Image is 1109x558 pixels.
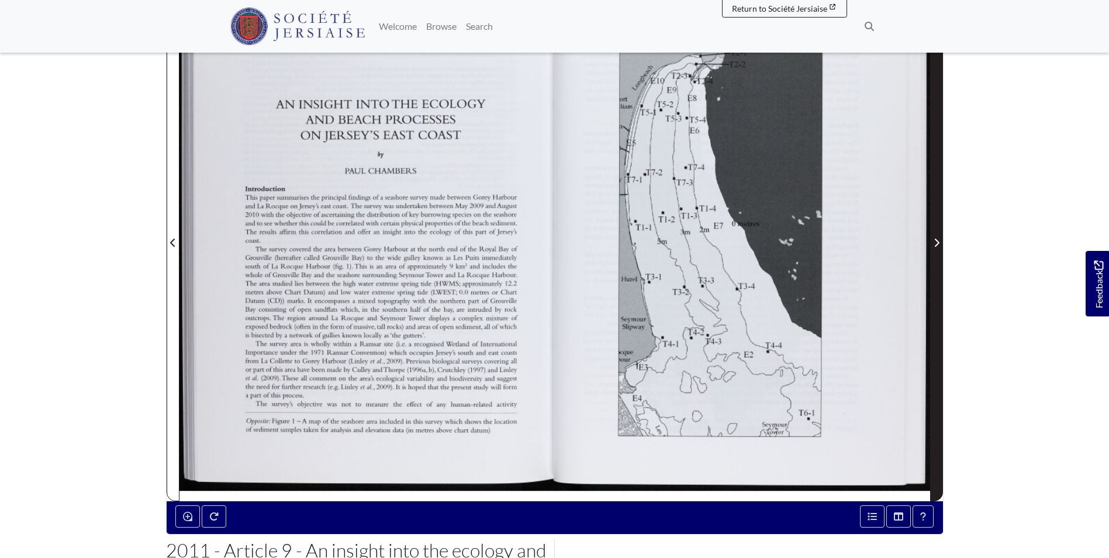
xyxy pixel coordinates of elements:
[374,15,422,38] a: Welcome
[1086,251,1109,316] a: Would you like to provide feedback?
[913,505,934,528] button: Help
[422,15,461,38] a: Browse
[230,8,365,45] img: Société Jersiaise
[732,4,827,13] span: Return to Société Jersiaise
[886,505,911,528] button: Thumbnails
[202,505,226,528] button: Rotate the book
[860,505,885,528] button: Open metadata window
[1091,261,1105,308] span: Feedback
[230,5,365,48] a: Société Jersiaise logo
[175,505,200,528] button: Enable or disable loupe tool (Alt+L)
[461,15,498,38] a: Search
